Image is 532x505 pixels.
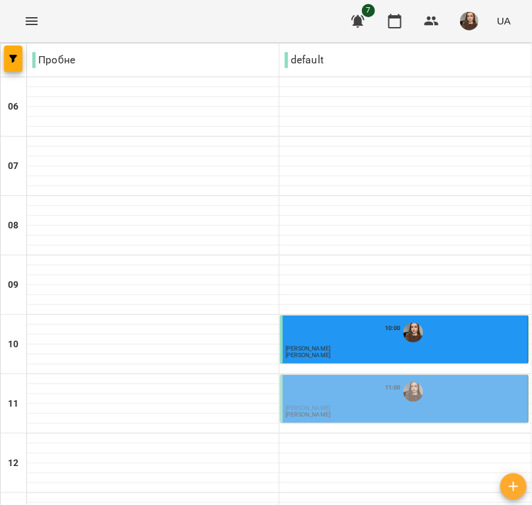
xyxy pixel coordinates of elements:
[16,5,47,37] button: Menu
[285,405,330,411] span: [PERSON_NAME]
[385,383,401,392] label: 11:00
[285,353,330,358] p: [PERSON_NAME]
[285,412,330,418] p: [PERSON_NAME]
[362,4,375,17] span: 7
[460,12,479,30] img: dcfc9a1e8aa995d49a689be4bb3c4385.jpg
[492,9,516,33] button: UA
[8,337,18,352] h6: 10
[500,473,527,500] button: Створити урок
[32,52,75,68] p: Пробне
[385,323,401,333] label: 10:00
[8,456,18,471] h6: 12
[403,382,423,402] img: Юрʼєва Олександра Олександрівна
[8,397,18,411] h6: 11
[8,278,18,292] h6: 09
[285,345,330,352] span: [PERSON_NAME]
[8,159,18,174] h6: 07
[403,323,423,343] img: Юрʼєва Олександра Олександрівна
[8,100,18,114] h6: 06
[8,219,18,233] h6: 08
[285,52,324,68] p: default
[497,14,511,28] span: UA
